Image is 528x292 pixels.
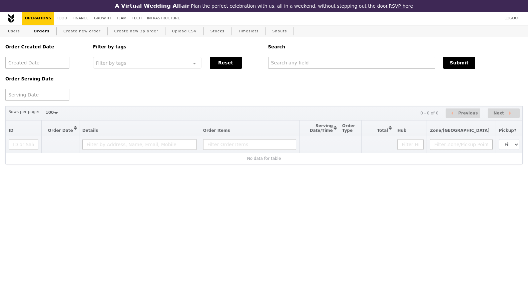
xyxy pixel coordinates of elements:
[443,57,475,69] button: Submit
[93,44,260,49] h5: Filter by tags
[397,128,406,133] span: Hub
[5,89,69,101] input: Serving Date
[5,44,85,49] h5: Order Created Date
[82,139,197,150] input: Filter by Address, Name, Email, Mobile
[9,139,38,150] input: ID or Salesperson name
[499,128,516,133] span: Pickup?
[113,12,129,25] a: Team
[488,108,520,118] button: Next
[502,12,523,25] a: Logout
[22,12,54,25] a: Operations
[8,14,14,23] img: Grain logo
[430,139,493,150] input: Filter Zone/Pickup Point
[61,25,103,37] a: Create new order
[169,25,199,37] a: Upload CSV
[235,25,261,37] a: Timeslots
[115,3,189,9] h3: A Virtual Wedding Affair
[203,139,296,150] input: Filter Order Items
[493,109,504,117] span: Next
[88,3,440,9] div: Plan the perfect celebration with us, all in a weekend, without stepping out the door.
[268,57,435,69] input: Search any field
[389,3,413,9] a: RSVP here
[208,25,227,37] a: Stocks
[91,12,114,25] a: Growth
[144,12,183,25] a: Infrastructure
[458,109,478,117] span: Previous
[5,57,69,69] input: Created Date
[270,25,290,37] a: Shouts
[203,128,230,133] span: Order Items
[5,25,23,37] a: Users
[9,156,519,161] div: No data for table
[268,44,523,49] h5: Search
[430,128,490,133] span: Zone/[GEOGRAPHIC_DATA]
[5,76,85,81] h5: Order Serving Date
[342,123,355,133] span: Order Type
[8,108,39,115] label: Rows per page:
[129,12,144,25] a: Tech
[397,139,424,150] input: Filter Hub
[9,128,13,133] span: ID
[112,25,161,37] a: Create new 3p order
[446,108,480,118] button: Previous
[420,111,438,115] div: 0 - 0 of 0
[82,128,98,133] span: Details
[96,60,126,66] span: Filter by tags
[54,12,70,25] a: Food
[70,12,91,25] a: Finance
[210,57,242,69] button: Reset
[31,25,52,37] a: Orders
